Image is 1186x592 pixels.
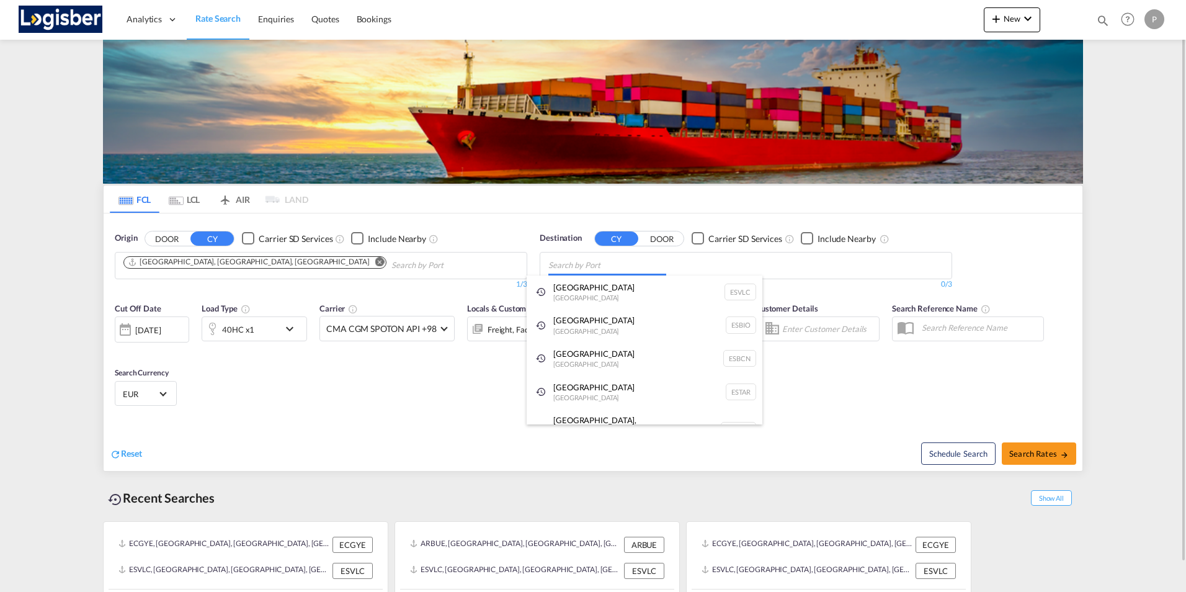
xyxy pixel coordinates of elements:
[122,385,170,403] md-select: Select Currency: € EUREuro
[118,537,329,553] div: ECGYE, Guayaquil, Ecuador, South America, Americas
[259,233,332,245] div: Carrier SD Services
[110,186,159,213] md-tab-item: FCL
[1096,14,1110,32] div: icon-magnify
[916,318,1043,337] input: Search Reference Name
[410,537,621,553] div: ARBUE, Buenos Aires, Argentina, South America, Americas
[103,40,1083,184] img: LCL+%26+FCL+BACKGROUND.png
[118,563,329,579] div: ESVLC, Valencia, Spain, Southern Europe, Europe
[202,303,251,313] span: Load Type
[127,13,162,25] span: Analytics
[782,320,875,338] input: Enter Customer Details
[1002,442,1076,465] button: Search Ratesicon-arrow-right
[488,321,572,338] div: Freight Factory Stuffing
[159,186,209,213] md-tab-item: LCL
[640,231,684,246] button: DOOR
[122,253,514,276] md-chips-wrap: Chips container. Use arrow keys to select chips.
[540,232,582,244] span: Destination
[548,256,666,276] input: Chips input.
[348,304,358,314] md-icon: The selected Trucker/Carrierwill be displayed in the rate results If the rates are from another f...
[135,325,161,336] div: [DATE]
[115,341,124,358] md-datepicker: Select
[115,279,527,290] div: 1/3
[1020,11,1035,26] md-icon: icon-chevron-down
[121,448,142,459] span: Reset
[410,563,621,579] div: ESVLC, Valencia, Spain, Southern Europe, Europe
[989,14,1035,24] span: New
[981,304,991,314] md-icon: Your search will be saved by the below given name
[1031,490,1072,506] span: Show All
[1009,449,1069,459] span: Search Rates
[145,231,189,246] button: DOOR
[115,368,169,377] span: Search Currency
[818,233,876,245] div: Include Nearby
[258,14,294,24] span: Enquiries
[242,232,332,245] md-checkbox: Checkbox No Ink
[368,233,426,245] div: Include Nearby
[702,537,912,553] div: ECGYE, Guayaquil, Ecuador, South America, Americas
[916,563,956,579] div: ESVLC
[218,192,233,202] md-icon: icon-airplane
[702,563,912,579] div: ESVLC, Valencia, Spain, Southern Europe, Europe
[429,234,439,244] md-icon: Unchecked: Ignores neighbouring ports when fetching rates.Checked : Includes neighbouring ports w...
[1117,9,1138,30] span: Help
[332,537,373,553] div: ECGYE
[880,234,890,244] md-icon: Unchecked: Ignores neighbouring ports when fetching rates.Checked : Includes neighbouring ports w...
[1144,9,1164,29] div: P
[692,232,782,245] md-checkbox: Checkbox No Ink
[103,484,220,512] div: Recent Searches
[108,492,123,507] md-icon: icon-backup-restore
[708,233,782,245] div: Carrier SD Services
[195,13,241,24] span: Rate Search
[319,303,358,313] span: Carrier
[332,563,373,579] div: ESVLC
[115,232,137,244] span: Origin
[326,323,437,335] span: CMA CGM SPOTON API +98
[104,213,1082,471] div: OriginDOOR CY Checkbox No InkUnchecked: Search for CY (Container Yard) services for all selected ...
[785,234,795,244] md-icon: Unchecked: Search for CY (Container Yard) services for all selected carriers.Checked : Search for...
[391,256,509,276] input: Chips input.
[115,316,189,343] div: [DATE]
[756,303,818,313] span: Customer Details
[624,537,664,553] div: ARBUE
[984,7,1040,32] button: icon-plus 400-fgNewicon-chevron-down
[467,303,558,313] span: Locals & Custom Charges
[367,257,386,269] button: Remove
[989,11,1004,26] md-icon: icon-plus 400-fg
[241,304,251,314] md-icon: icon-information-outline
[110,447,142,461] div: icon-refreshReset
[801,232,876,245] md-checkbox: Checkbox No Ink
[546,253,671,276] md-chips-wrap: Chips container with autocompletion. Enter the text area, type text to search, and then use the u...
[892,303,991,313] span: Search Reference Name
[311,14,339,24] span: Quotes
[351,232,426,245] md-checkbox: Checkbox No Ink
[19,6,102,34] img: d7a75e507efd11eebffa5922d020a472.png
[123,388,158,400] span: EUR
[282,321,303,336] md-icon: icon-chevron-down
[1060,451,1069,459] md-icon: icon-arrow-right
[624,563,664,579] div: ESVLC
[1117,9,1144,31] div: Help
[202,316,307,341] div: 40HC x1icon-chevron-down
[222,321,254,338] div: 40HC x1
[209,186,259,213] md-tab-item: AIR
[1096,14,1110,27] md-icon: icon-magnify
[467,316,635,341] div: Freight Factory Stuffingicon-chevron-down
[128,257,370,267] div: Miami, FL, USMIA
[115,303,161,313] span: Cut Off Date
[110,449,121,460] md-icon: icon-refresh
[916,537,956,553] div: ECGYE
[110,186,308,213] md-pagination-wrapper: Use the left and right arrow keys to navigate between tabs
[335,234,345,244] md-icon: Unchecked: Search for CY (Container Yard) services for all selected carriers.Checked : Search for...
[190,231,234,246] button: CY
[921,442,996,465] button: Note: By default Schedule search will only considerorigin ports, destination ports and cut off da...
[357,14,391,24] span: Bookings
[595,231,638,246] button: CY
[128,257,372,267] div: Press delete to remove this chip.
